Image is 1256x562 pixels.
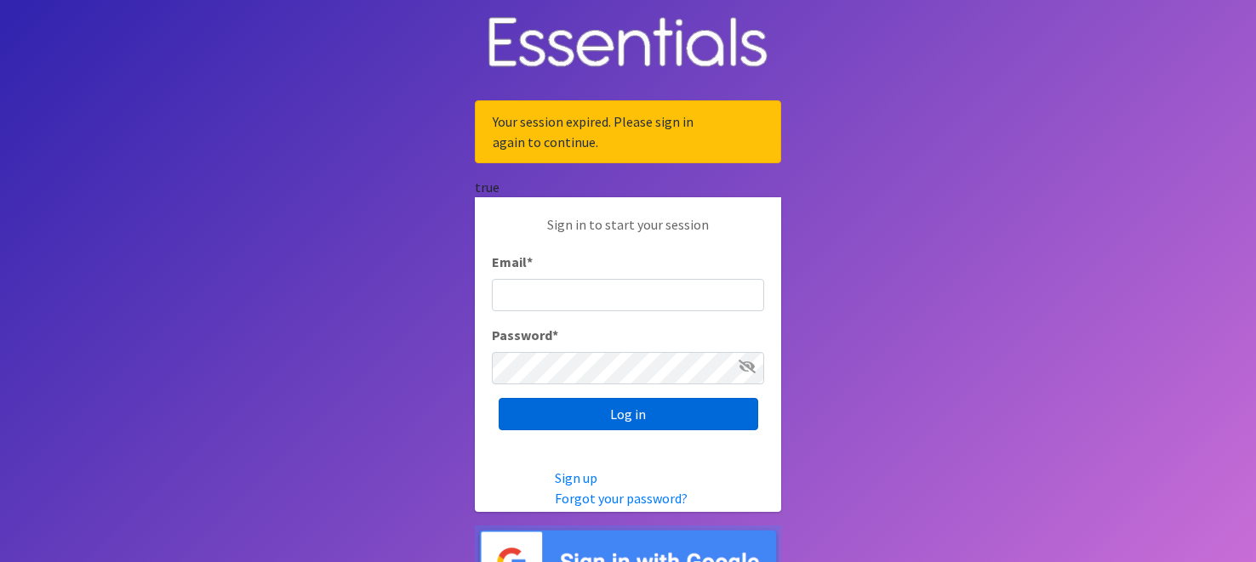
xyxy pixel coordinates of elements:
p: Sign in to start your session [492,214,764,252]
abbr: required [527,253,533,270]
label: Email [492,252,533,272]
input: Log in [499,398,758,430]
a: Forgot your password? [555,490,688,507]
label: Password [492,325,558,345]
a: Sign up [555,469,597,486]
div: Your session expired. Please sign in again to continue. [475,100,781,163]
div: true [475,177,781,197]
abbr: required [552,326,558,343]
